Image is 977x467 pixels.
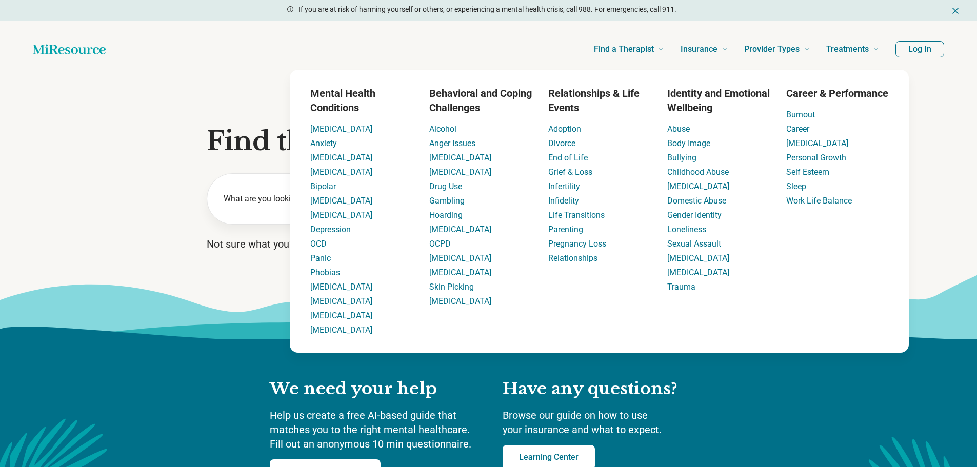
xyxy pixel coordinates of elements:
[429,86,532,115] h3: Behavioral and Coping Challenges
[310,124,372,134] a: [MEDICAL_DATA]
[786,86,888,100] h3: Career & Performance
[298,4,676,15] p: If you are at risk of harming yourself or others, or experiencing a mental health crisis, call 98...
[667,196,726,206] a: Domestic Abuse
[667,167,729,177] a: Childhood Abuse
[548,196,579,206] a: Infidelity
[681,42,717,56] span: Insurance
[786,153,846,163] a: Personal Growth
[950,4,961,16] button: Dismiss
[594,29,664,70] a: Find a Therapist
[207,126,771,157] h1: Find the right mental health care for you
[786,196,852,206] a: Work Life Balance
[548,86,651,115] h3: Relationships & Life Events
[503,378,708,400] h2: Have any questions?
[310,210,372,220] a: [MEDICAL_DATA]
[224,193,396,205] label: What are you looking for?
[429,167,491,177] a: [MEDICAL_DATA]
[270,408,482,451] p: Help us create a free AI-based guide that matches you to the right mental healthcare. Fill out an...
[33,39,106,59] a: Home page
[786,138,848,148] a: [MEDICAL_DATA]
[310,253,331,263] a: Panic
[895,41,944,57] button: Log In
[310,325,372,335] a: [MEDICAL_DATA]
[667,86,770,115] h3: Identity and Emotional Wellbeing
[429,124,456,134] a: Alcohol
[270,378,482,400] h2: We need your help
[310,268,340,277] a: Phobias
[744,29,810,70] a: Provider Types
[310,138,337,148] a: Anxiety
[548,167,592,177] a: Grief & Loss
[681,29,728,70] a: Insurance
[744,42,800,56] span: Provider Types
[429,225,491,234] a: [MEDICAL_DATA]
[667,124,690,134] a: Abuse
[667,138,710,148] a: Body Image
[429,253,491,263] a: [MEDICAL_DATA]
[310,181,336,191] a: Bipolar
[786,167,829,177] a: Self Esteem
[503,408,708,437] p: Browse our guide on how to use your insurance and what to expect.
[310,153,372,163] a: [MEDICAL_DATA]
[310,196,372,206] a: [MEDICAL_DATA]
[786,110,815,119] a: Burnout
[310,311,372,320] a: [MEDICAL_DATA]
[667,225,706,234] a: Loneliness
[429,296,491,306] a: [MEDICAL_DATA]
[548,239,606,249] a: Pregnancy Loss
[594,42,654,56] span: Find a Therapist
[310,225,351,234] a: Depression
[667,282,695,292] a: Trauma
[548,210,605,220] a: Life Transitions
[310,86,413,115] h3: Mental Health Conditions
[429,153,491,163] a: [MEDICAL_DATA]
[667,181,729,191] a: [MEDICAL_DATA]
[228,70,970,353] div: Find a Therapist
[548,225,583,234] a: Parenting
[786,181,806,191] a: Sleep
[826,29,879,70] a: Treatments
[548,181,580,191] a: Infertility
[429,210,463,220] a: Hoarding
[429,268,491,277] a: [MEDICAL_DATA]
[667,268,729,277] a: [MEDICAL_DATA]
[548,253,597,263] a: Relationships
[826,42,869,56] span: Treatments
[429,181,462,191] a: Drug Use
[429,282,474,292] a: Skin Picking
[667,153,696,163] a: Bullying
[667,253,729,263] a: [MEDICAL_DATA]
[667,239,721,249] a: Sexual Assault
[548,153,588,163] a: End of Life
[310,239,327,249] a: OCD
[786,124,809,134] a: Career
[548,124,581,134] a: Adoption
[429,138,475,148] a: Anger Issues
[429,239,451,249] a: OCPD
[429,196,465,206] a: Gambling
[667,210,722,220] a: Gender Identity
[207,237,771,251] p: Not sure what you’re looking for?
[310,282,372,292] a: [MEDICAL_DATA]
[310,296,372,306] a: [MEDICAL_DATA]
[310,167,372,177] a: [MEDICAL_DATA]
[548,138,575,148] a: Divorce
